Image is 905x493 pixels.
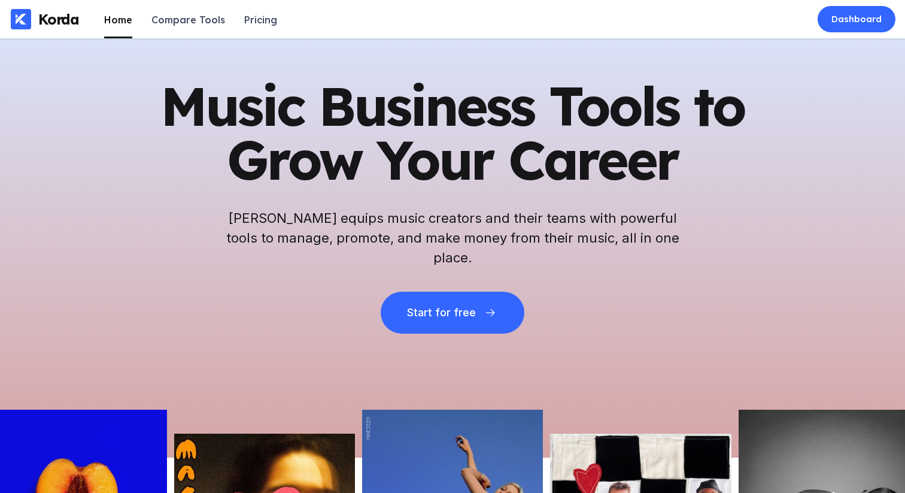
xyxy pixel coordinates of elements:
[244,14,277,26] div: Pricing
[225,208,680,268] h2: [PERSON_NAME] equips music creators and their teams with powerful tools to manage, promote, and m...
[407,307,475,319] div: Start for free
[104,14,132,26] div: Home
[381,292,524,334] button: Start for free
[151,14,225,26] div: Compare Tools
[38,10,79,28] div: Korda
[831,13,882,25] div: Dashboard
[159,79,746,187] h1: Music Business Tools to Grow Your Career
[818,6,895,32] a: Dashboard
